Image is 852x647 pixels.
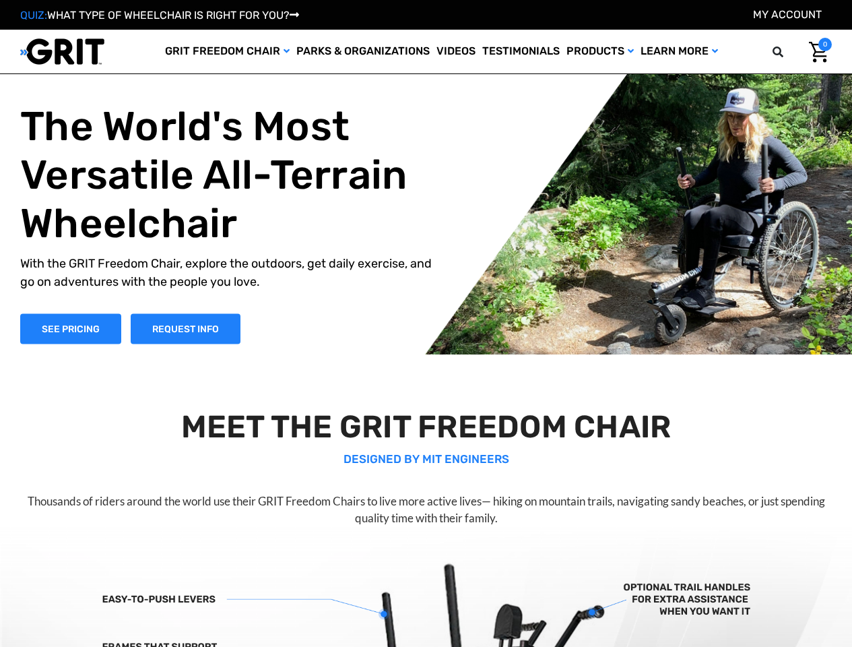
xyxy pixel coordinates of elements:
[20,313,121,344] a: Shop Now
[753,8,822,21] a: Account
[20,254,436,290] p: With the GRIT Freedom Chair, explore the outdoors, get daily exercise, and go on adventures with ...
[293,30,433,73] a: Parks & Organizations
[20,9,299,22] a: QUIZ:WHAT TYPE OF WHEELCHAIR IS RIGHT FOR YOU?
[20,102,436,247] h1: The World's Most Versatile All-Terrain Wheelchair
[162,30,293,73] a: GRIT Freedom Chair
[799,38,832,66] a: Cart with 0 items
[20,9,47,22] span: QUIZ:
[433,30,479,73] a: Videos
[563,30,637,73] a: Products
[809,42,828,63] img: Cart
[22,493,831,527] p: Thousands of riders around the world use their GRIT Freedom Chairs to live more active lives— hik...
[20,38,104,65] img: GRIT All-Terrain Wheelchair and Mobility Equipment
[22,408,831,445] h2: MEET THE GRIT FREEDOM CHAIR
[479,30,563,73] a: Testimonials
[131,313,240,344] a: Slide number 1, Request Information
[779,38,799,66] input: Search
[818,38,832,51] span: 0
[637,30,721,73] a: Learn More
[22,451,831,468] p: DESIGNED BY MIT ENGINEERS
